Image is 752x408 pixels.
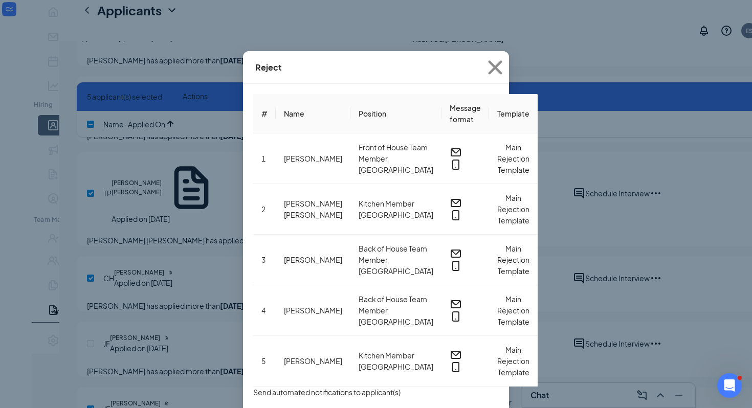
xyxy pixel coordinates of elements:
span: [GEOGRAPHIC_DATA] [359,209,433,220]
th: Position [350,94,441,133]
th: # [253,94,276,133]
span: 1 [261,154,266,163]
th: Template [489,94,538,133]
span: Send automated notifications to applicant(s) [253,387,401,398]
span: Main Rejection Template [497,193,529,225]
svg: Cross [481,54,509,81]
td: [PERSON_NAME] [PERSON_NAME] [276,184,350,235]
svg: MobileSms [450,158,462,171]
button: Main Rejection Template [497,293,529,327]
span: Front of House Team Member [359,142,433,164]
span: Back of House Team Member [359,243,433,265]
svg: Email [450,146,462,158]
span: Kitchen Member [359,198,433,209]
span: Main Rejection Template [497,143,529,174]
button: Main Rejection Template [497,142,529,175]
span: 3 [261,255,266,264]
div: Reject [255,62,282,73]
td: [PERSON_NAME] [276,235,350,285]
span: 2 [261,205,266,214]
span: Main Rejection Template [497,345,529,377]
span: Main Rejection Template [497,294,529,326]
span: [GEOGRAPHIC_DATA] [359,361,433,372]
td: [PERSON_NAME] [276,133,350,184]
span: Main Rejection Template [497,244,529,276]
span: [GEOGRAPHIC_DATA] [359,316,433,327]
span: [GEOGRAPHIC_DATA] [359,164,433,175]
span: [GEOGRAPHIC_DATA] [359,265,433,277]
span: 5 [261,356,266,366]
button: Main Rejection Template [497,344,529,378]
svg: Email [450,349,462,361]
svg: MobileSms [450,209,462,221]
button: Main Rejection Template [497,192,529,226]
svg: MobileSms [450,361,462,373]
span: Back of House Team Member [359,293,433,316]
button: Main Rejection Template [497,243,529,277]
svg: Email [450,247,462,260]
button: Close [481,51,509,84]
svg: Email [450,298,462,310]
td: [PERSON_NAME] [276,285,350,336]
span: 4 [261,306,266,315]
th: Name [276,94,350,133]
svg: MobileSms [450,260,462,272]
th: Message format [441,94,489,133]
span: Kitchen Member [359,350,433,361]
svg: MobileSms [450,310,462,323]
iframe: Intercom live chat [717,373,742,398]
td: [PERSON_NAME] [276,336,350,387]
svg: Email [450,197,462,209]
